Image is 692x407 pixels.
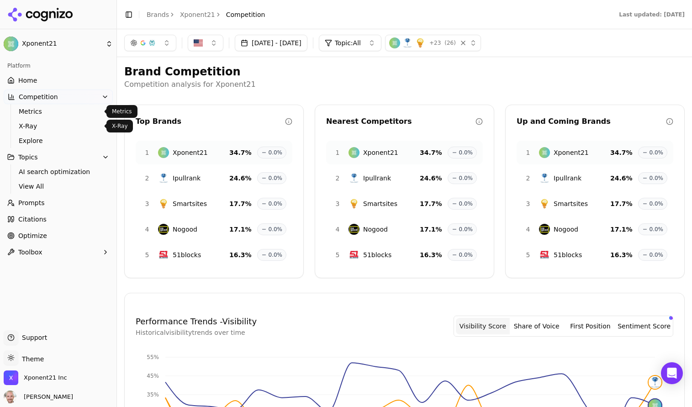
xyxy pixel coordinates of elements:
[459,200,473,207] span: 0.0%
[18,355,44,363] span: Theme
[173,199,207,208] span: Smartsites
[4,90,113,104] button: Competition
[15,105,102,118] a: Metrics
[363,225,388,234] span: Nogood
[19,107,98,116] span: Metrics
[459,226,473,233] span: 0.0%
[363,148,398,157] span: Xponent21
[554,199,588,208] span: Smartsites
[363,250,391,259] span: 51blocks
[650,251,664,259] span: 0.0%
[147,354,159,360] tspan: 55%
[459,149,473,156] span: 0.0%
[229,250,252,259] span: 16.3 %
[4,370,67,385] button: Open organization switcher
[523,174,534,183] span: 2
[619,11,685,18] div: Last updated: [DATE]
[335,38,361,48] span: Topic: All
[539,147,550,158] img: Xponent21
[4,228,113,243] a: Optimize
[4,245,113,259] button: Toolbox
[15,120,102,132] a: X-Ray
[147,10,265,19] nav: breadcrumb
[4,37,18,51] img: Xponent21
[15,180,102,193] a: View All
[444,39,456,47] span: ( 26 )
[229,199,252,208] span: 17.7 %
[661,362,683,384] div: Open Intercom Messenger
[349,224,359,235] img: Nogood
[610,250,633,259] span: 16.3 %
[523,250,534,259] span: 5
[19,182,98,191] span: View All
[420,148,442,157] span: 34.7 %
[4,391,73,403] button: Open user button
[229,174,252,183] span: 24.6 %
[429,39,441,47] span: + 23
[15,134,102,147] a: Explore
[554,250,582,259] span: 51blocks
[332,250,343,259] span: 5
[173,250,201,259] span: 51blocks
[649,376,661,389] img: ipullrank
[420,199,442,208] span: 17.7 %
[15,165,102,178] a: AI search optimization
[24,374,67,382] span: Xponent21 Inc
[402,37,413,48] img: Ipullrank
[19,136,98,145] span: Explore
[610,225,633,234] span: 17.1 %
[539,224,550,235] img: Nogood
[180,10,215,19] a: Xponent21
[332,199,343,208] span: 3
[124,79,685,90] p: Competition analysis for Xponent21
[147,373,159,379] tspan: 45%
[19,122,98,131] span: X-Ray
[147,391,159,398] tspan: 35%
[456,318,510,334] button: Visibility Score
[18,231,47,240] span: Optimize
[142,174,153,183] span: 2
[554,225,578,234] span: Nogood
[142,148,153,157] span: 1
[539,198,550,209] img: Smartsites
[158,198,169,209] img: Smartsites
[650,200,664,207] span: 0.0%
[554,174,581,183] span: Ipullrank
[332,225,343,234] span: 4
[136,116,285,127] div: Top Brands
[349,147,359,158] img: Xponent21
[459,251,473,259] span: 0.0%
[142,250,153,259] span: 5
[173,225,197,234] span: Nogood
[610,174,633,183] span: 24.6 %
[349,173,359,184] img: Ipullrank
[158,173,169,184] img: Ipullrank
[539,173,550,184] img: Ipullrank
[420,174,442,183] span: 24.6 %
[22,40,102,48] span: Xponent21
[349,249,359,260] img: 51blocks
[269,226,283,233] span: 0.0%
[539,249,550,260] img: 51blocks
[226,10,265,19] span: Competition
[510,318,564,334] button: Share of Voice
[18,153,38,162] span: Topics
[18,248,42,257] span: Toolbox
[18,215,47,224] span: Citations
[4,73,113,88] a: Home
[459,174,473,182] span: 0.0%
[523,225,534,234] span: 4
[332,148,343,157] span: 1
[332,174,343,183] span: 2
[4,212,113,227] a: Citations
[4,370,18,385] img: Xponent21 Inc
[269,149,283,156] span: 0.0%
[142,225,153,234] span: 4
[173,174,201,183] span: Ipullrank
[18,76,37,85] span: Home
[554,148,589,157] span: Xponent21
[617,318,671,334] button: Sentiment Score
[142,199,153,208] span: 3
[269,174,283,182] span: 0.0%
[229,148,252,157] span: 34.7 %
